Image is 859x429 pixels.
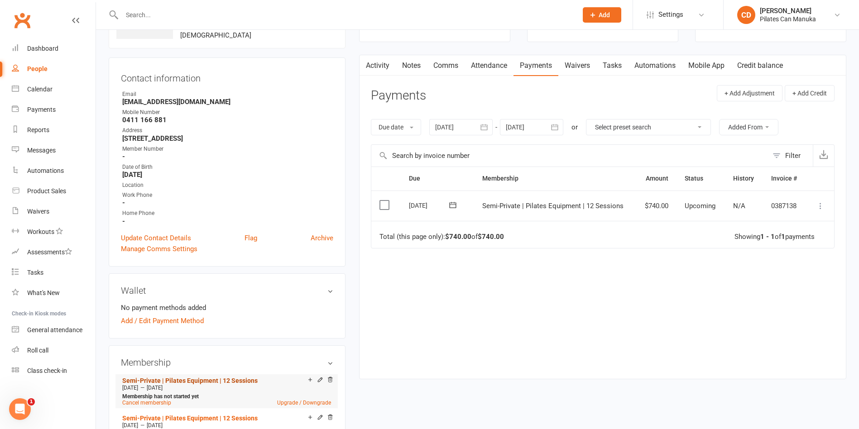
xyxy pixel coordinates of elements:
a: Tasks [596,55,628,76]
a: Payments [12,100,96,120]
a: Roll call [12,340,96,361]
strong: 1 [781,233,785,241]
a: Activity [360,55,396,76]
div: Location [122,181,333,190]
div: Reports [27,126,49,133]
button: Due date [371,119,421,135]
div: Calendar [27,86,53,93]
a: Product Sales [12,181,96,201]
th: Membership [474,167,636,190]
a: Flag [245,233,257,243]
div: [DATE] [409,198,451,212]
div: Dashboard [27,45,58,52]
div: Total (this page only): of [379,233,504,241]
button: + Add Credit [785,85,835,101]
span: 1 [28,398,35,405]
a: Waivers [12,201,96,222]
a: Assessments [12,242,96,262]
th: Due [401,167,474,190]
a: Waivers [558,55,596,76]
button: Filter [768,145,813,167]
a: Update Contact Details [121,233,191,243]
strong: $740.00 [478,233,504,241]
div: Waivers [27,208,49,215]
strong: [DATE] [122,171,333,179]
a: Tasks [12,262,96,283]
th: Status [677,167,725,190]
input: Search... [119,9,571,21]
a: Credit balance [731,55,789,76]
a: Mobile App [682,55,731,76]
div: Work Phone [122,191,333,200]
a: Semi-Private | Pilates Equipment | 12 Sessions [122,377,258,384]
td: 0387138 [763,191,806,221]
div: What's New [27,289,60,296]
a: Comms [427,55,465,76]
span: [DATE] [122,422,138,429]
a: What's New [12,283,96,303]
div: Assessments [27,248,72,256]
th: Amount [636,167,677,190]
a: Reports [12,120,96,140]
div: — [120,422,333,429]
div: Showing of payments [734,233,815,241]
a: Attendance [465,55,513,76]
div: Filter [785,150,801,161]
div: Address [122,126,333,135]
span: [DATE] [147,385,163,391]
div: Messages [27,147,56,154]
span: Semi-Private | Pilates Equipment | 12 Sessions [482,202,624,210]
a: Automations [628,55,682,76]
div: Product Sales [27,187,66,195]
a: Class kiosk mode [12,361,96,381]
button: Added From [719,119,778,135]
a: Dashboard [12,38,96,59]
a: People [12,59,96,79]
th: History [725,167,763,190]
td: $740.00 [636,191,677,221]
div: — [120,384,333,391]
span: [DATE] [122,385,138,391]
span: N/A [733,202,745,210]
div: Payments [27,106,56,113]
a: Archive [311,233,333,243]
div: Member Number [122,145,333,153]
iframe: Intercom live chat [9,398,31,420]
div: Automations [27,167,64,174]
div: People [27,65,48,72]
a: Upgrade / Downgrade [277,400,331,406]
div: Class check-in [27,367,67,374]
a: Workouts [12,222,96,242]
div: [PERSON_NAME] [760,7,816,15]
div: CD [737,6,755,24]
span: Upcoming [685,202,715,210]
div: Home Phone [122,209,333,218]
a: Messages [12,140,96,161]
h3: Contact information [121,70,333,83]
span: [DATE] [147,422,163,429]
span: Settings [658,5,683,25]
div: Roll call [27,347,48,354]
strong: - [122,199,333,207]
div: Workouts [27,228,54,235]
a: Manage Comms Settings [121,243,197,254]
div: Date of Birth [122,163,333,172]
strong: [STREET_ADDRESS] [122,134,333,143]
div: Mobile Number [122,108,333,117]
div: Email [122,90,333,99]
li: No payment methods added [121,302,333,313]
a: Add / Edit Payment Method [121,315,204,326]
h3: Membership [121,357,333,367]
div: Tasks [27,269,43,276]
strong: [EMAIL_ADDRESS][DOMAIN_NAME] [122,98,333,106]
a: Payments [513,55,558,76]
input: Search by invoice number [371,145,768,167]
div: or [571,122,578,133]
strong: 0411 166 881 [122,116,333,124]
a: General attendance kiosk mode [12,320,96,340]
strong: $740.00 [445,233,471,241]
h3: Payments [371,89,426,103]
div: Pilates Can Manuka [760,15,816,23]
button: Add [583,7,621,23]
h3: Wallet [121,286,333,296]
